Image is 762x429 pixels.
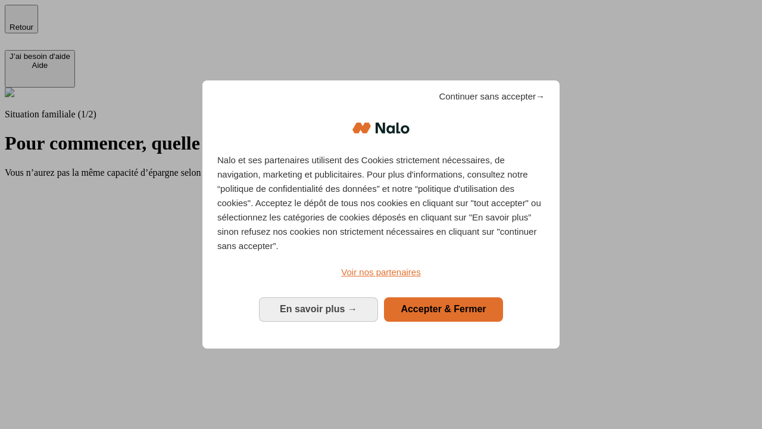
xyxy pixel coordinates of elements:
span: Continuer sans accepter→ [439,89,545,104]
span: Voir nos partenaires [341,267,420,277]
span: En savoir plus → [280,304,357,314]
div: Bienvenue chez Nalo Gestion du consentement [202,80,560,348]
a: Voir nos partenaires [217,265,545,279]
p: Nalo et ses partenaires utilisent des Cookies strictement nécessaires, de navigation, marketing e... [217,153,545,253]
button: En savoir plus: Configurer vos consentements [259,297,378,321]
img: Logo [352,110,410,146]
span: Accepter & Fermer [401,304,486,314]
button: Accepter & Fermer: Accepter notre traitement des données et fermer [384,297,503,321]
